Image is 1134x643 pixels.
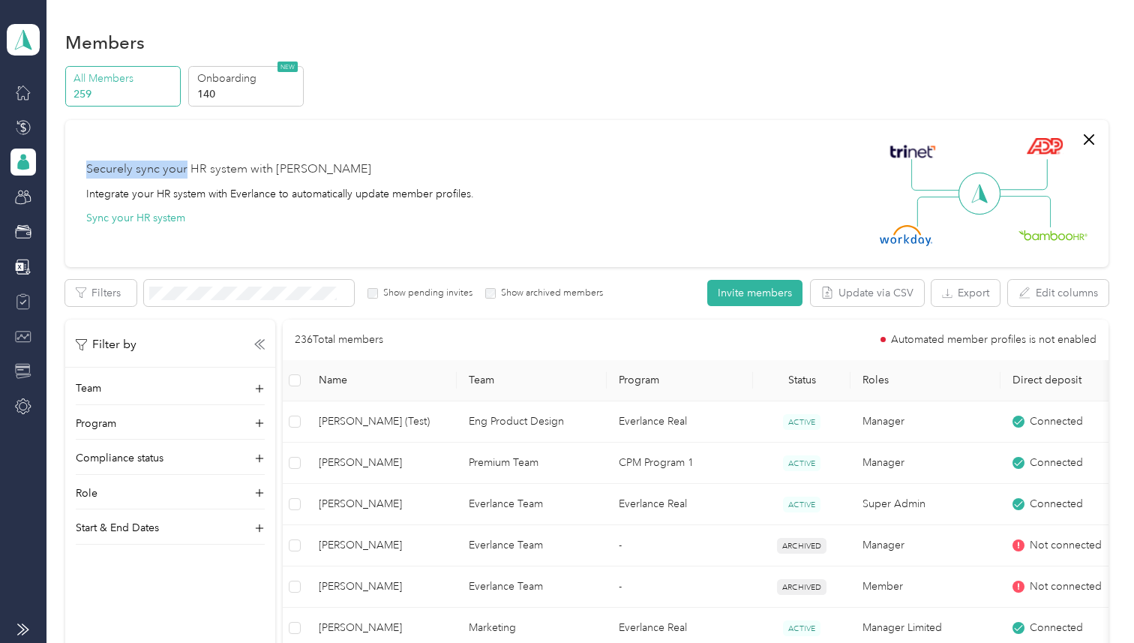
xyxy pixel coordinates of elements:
button: Edit columns [1008,280,1108,306]
p: Role [76,485,97,501]
td: - [607,525,753,566]
span: ACTIVE [783,414,820,430]
label: Show pending invites [378,287,472,300]
span: [PERSON_NAME] (Test) [319,413,445,430]
span: [PERSON_NAME] [319,578,445,595]
td: Member [850,566,1000,608]
span: Connected [1030,620,1083,636]
span: Connected [1030,496,1083,512]
th: Status [753,360,850,401]
span: ACTIVE [783,620,820,636]
td: Alexander Marlantes [307,484,457,525]
img: Line Right Up [995,159,1048,191]
p: Compliance status [76,450,163,466]
iframe: Everlance-gr Chat Button Frame [1050,559,1134,643]
span: Not connected [1030,537,1102,554]
label: Show archived members [496,287,603,300]
button: Sync your HR system [86,210,185,226]
p: Team [76,380,101,396]
button: Export [931,280,1000,306]
span: Not connected [1030,578,1102,595]
span: [PERSON_NAME] [319,496,445,512]
span: Connected [1030,455,1083,471]
td: Ashkan Motamedi [307,443,457,484]
span: [PERSON_NAME] [319,455,445,471]
p: Filter by [76,335,136,354]
span: [PERSON_NAME] [319,620,445,636]
img: Line Right Down [998,196,1051,228]
td: Manager [850,525,1000,566]
td: Manager [850,401,1000,443]
th: Program [607,360,753,401]
td: Premium Team [457,443,607,484]
p: 140 [197,86,299,102]
img: Line Left Down [916,196,969,227]
p: Program [76,416,116,431]
td: - [607,566,753,608]
div: Integrate your HR system with Everlance to automatically update member profiles. [86,186,474,202]
img: ADP [1026,137,1063,155]
button: Invite members [707,280,802,306]
td: Everlance Real [607,401,753,443]
span: ARCHIVED [777,538,826,554]
p: 236 Total members [295,332,383,348]
img: Workday [880,225,932,246]
span: ACTIVE [783,455,820,471]
h1: Members [65,35,145,50]
span: [PERSON_NAME] [319,537,445,554]
td: Allie Hall [307,566,457,608]
img: BambooHR [1018,230,1087,240]
td: Everlance Team [457,566,607,608]
td: Super Admin [850,484,1000,525]
span: Connected [1030,413,1083,430]
td: Everlance Team [457,525,607,566]
span: Automated member profiles is not enabled [891,335,1096,345]
button: Update via CSV [811,280,924,306]
span: ACTIVE [783,497,820,512]
td: Everlance Team [457,484,607,525]
p: Start & End Dates [76,520,159,536]
td: Everlance Real [607,484,753,525]
td: Daniel Hsu [307,525,457,566]
div: Securely sync your HR system with [PERSON_NAME] [86,161,371,179]
span: Name [319,374,445,386]
th: Name [307,360,457,401]
td: CPM Program 1 [607,443,753,484]
p: All Members [73,71,175,86]
th: Roles [850,360,1000,401]
td: Gabriel Garza R (Test) [307,401,457,443]
img: Trinet [886,141,939,162]
td: Eng Product Design [457,401,607,443]
button: Filters [65,280,136,306]
span: ARCHIVED [777,579,826,595]
span: NEW [277,62,298,72]
p: Onboarding [197,71,299,86]
td: Manager [850,443,1000,484]
th: Team [457,360,607,401]
p: 259 [73,86,175,102]
img: Line Left Up [911,159,964,191]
